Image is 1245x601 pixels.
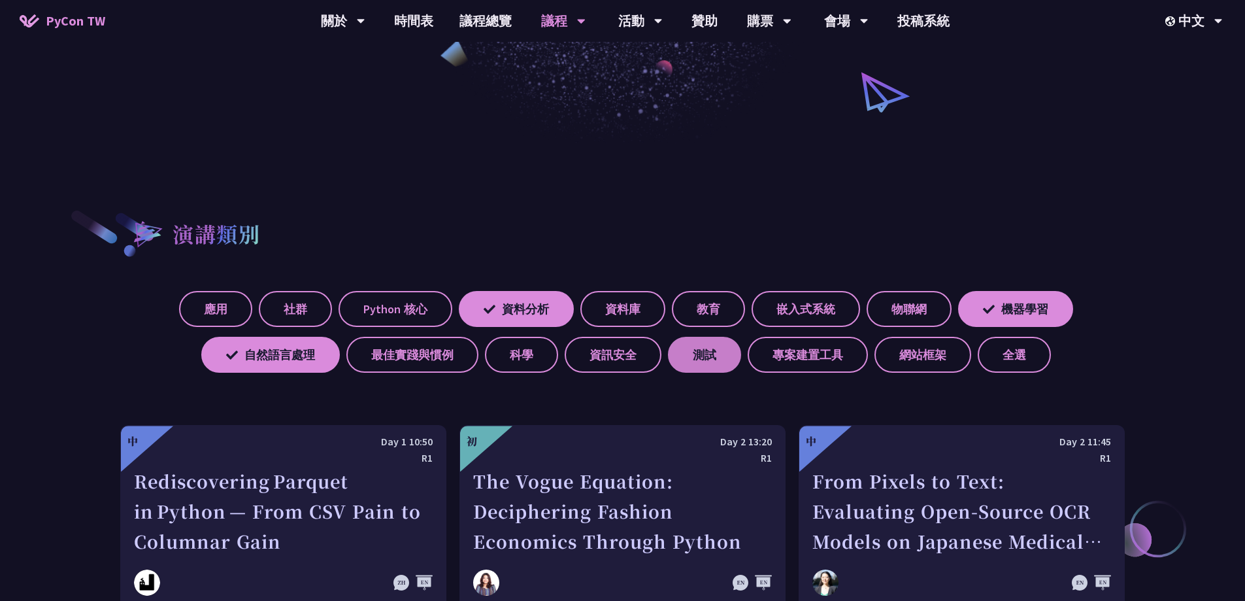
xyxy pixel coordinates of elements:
label: 最佳實踐與慣例 [346,337,478,373]
label: 專案建置工具 [748,337,868,373]
h2: 演講類別 [173,218,260,249]
label: 社群 [259,291,332,327]
div: R1 [812,450,1111,466]
img: Chantal Pino [473,570,499,596]
div: R1 [134,450,433,466]
span: PyCon TW [46,11,105,31]
label: 測試 [668,337,741,373]
label: 嵌入式系統 [752,291,860,327]
img: Josix [134,570,160,596]
label: 機器學習 [958,291,1073,327]
div: The Vogue Equation: Deciphering Fashion Economics Through Python [473,466,772,557]
img: Bing Wang [812,570,838,596]
img: heading-bullet [120,209,173,258]
label: 自然語言處理 [201,337,340,373]
img: Home icon of PyCon TW 2025 [20,14,39,27]
img: Locale Icon [1165,16,1178,26]
label: 網站框架 [874,337,971,373]
label: 教育 [672,291,745,327]
label: 資料分析 [459,291,574,327]
a: PyCon TW [7,5,118,37]
label: 物聯網 [867,291,952,327]
label: 應用 [179,291,252,327]
div: Day 1 10:50 [134,434,433,450]
div: 初 [467,434,477,449]
div: Day 2 11:45 [812,434,1111,450]
label: 資訊安全 [565,337,661,373]
div: From Pixels to Text: Evaluating Open-Source OCR Models on Japanese Medical Documents [812,466,1111,557]
div: R1 [473,450,772,466]
label: Python 核心 [339,291,452,327]
div: 中 [806,434,816,449]
label: 全選 [978,337,1051,373]
label: 資料庫 [580,291,665,327]
div: Day 2 13:20 [473,434,772,450]
div: Rediscovering Parquet in Python — From CSV Pain to Columnar Gain [134,466,433,557]
label: 科學 [485,337,558,373]
div: 中 [127,434,138,449]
